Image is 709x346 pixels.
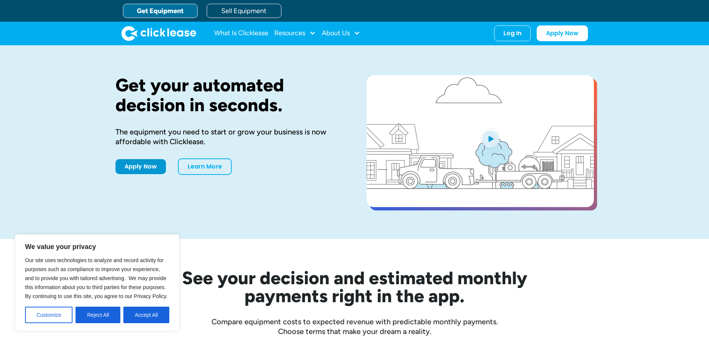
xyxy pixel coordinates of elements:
a: home [121,26,196,41]
a: open lightbox [367,75,594,207]
h2: See your decision and estimated monthly payments right in the app. [145,269,564,305]
div: The equipment you need to start or grow your business is now affordable with Clicklease. [115,127,343,146]
div: Resources [274,26,316,41]
a: Apply Now [537,25,588,41]
button: Reject All [75,307,120,323]
a: Get Equipment [123,4,198,18]
a: Sell Equipment [207,4,281,18]
div: Log In [503,30,521,37]
img: Blue play button logo on a light blue circular background [480,128,500,149]
h1: Get your automated decision in seconds. [115,75,343,115]
button: Customize [25,307,73,323]
p: We value your privacy [25,242,169,251]
div: Compare equipment costs to expected revenue with predictable monthly payments. Choose terms that ... [115,317,594,336]
div: We value your privacy [15,234,179,331]
a: Learn More [178,158,232,175]
img: Clicklease logo [121,26,196,41]
div: About Us [322,26,360,41]
a: What Is Clicklease [214,26,268,41]
button: Accept All [123,307,169,323]
span: Our site uses technologies to analyze and record activity for purposes such as compliance to impr... [25,257,167,299]
a: Apply Now [115,159,166,174]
